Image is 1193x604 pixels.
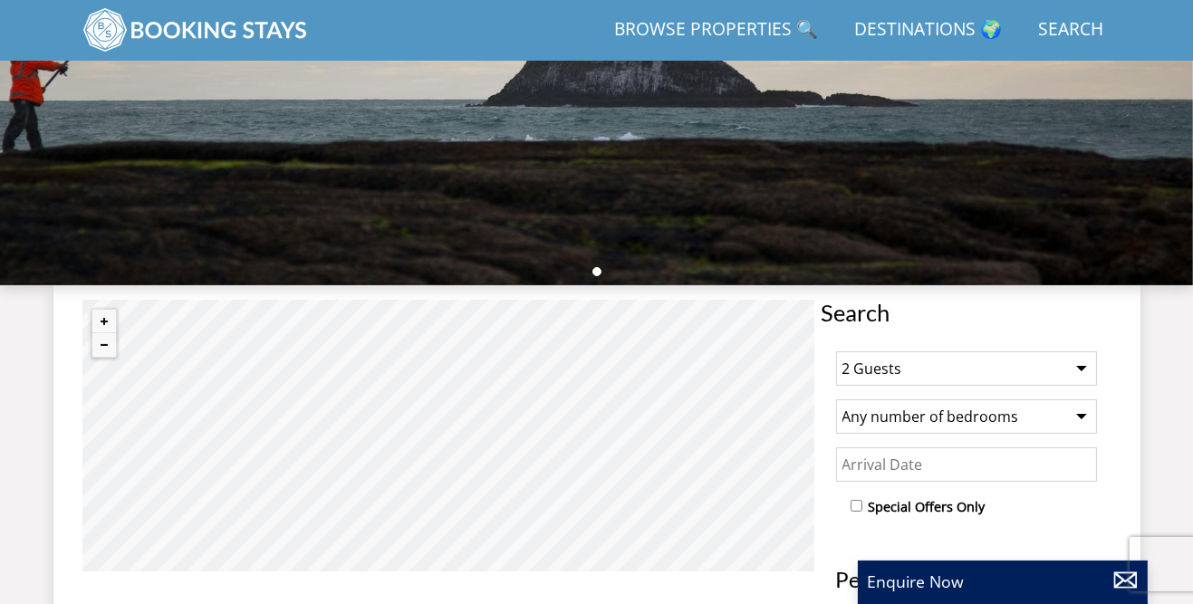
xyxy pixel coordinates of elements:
[867,570,1139,593] p: Enquire Now
[869,497,986,517] label: Special Offers Only
[92,333,116,357] button: Zoom out
[822,300,1111,325] span: Search
[1032,10,1111,51] a: Search
[92,310,116,333] button: Zoom in
[848,10,1010,51] a: Destinations 🌍
[836,447,1097,482] input: Arrival Date
[82,300,814,571] canvas: Map
[608,10,826,51] a: Browse Properties 🔍
[836,568,1097,591] h3: Pets
[82,7,309,53] img: BookingStays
